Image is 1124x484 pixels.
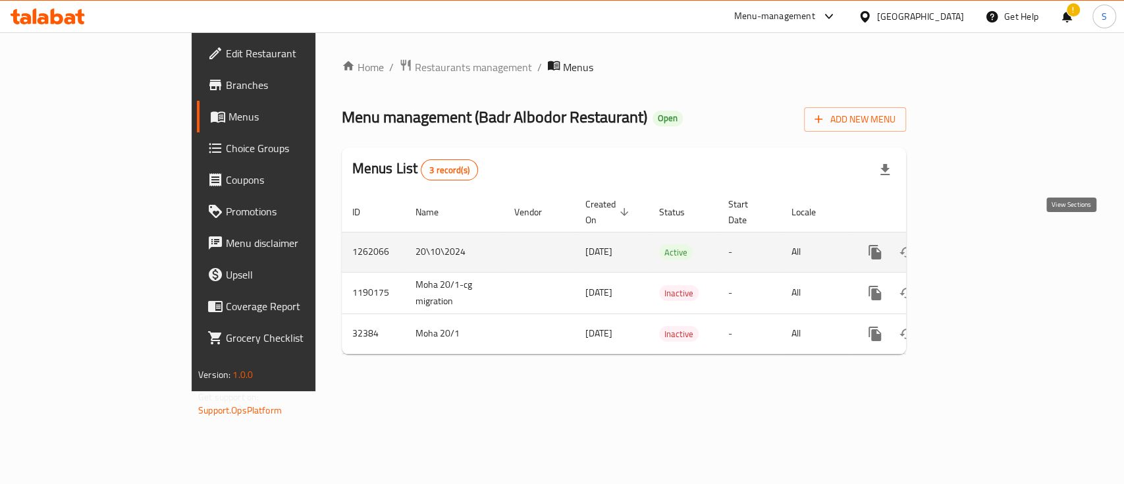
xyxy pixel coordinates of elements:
td: All [781,313,849,354]
span: Status [659,204,702,220]
a: Support.OpsPlatform [198,402,282,419]
span: Menu management ( Badr Albodor Restaurant ) [342,102,647,132]
td: All [781,232,849,272]
span: [DATE] [585,284,612,301]
span: Inactive [659,286,699,301]
button: Change Status [891,277,923,309]
span: Open [653,113,683,124]
a: Menu disclaimer [197,227,379,259]
a: Upsell [197,259,379,290]
button: more [859,277,891,309]
span: Vendor [514,204,559,220]
a: Coverage Report [197,290,379,322]
a: Menus [197,101,379,132]
td: Moha 20/1 [405,313,504,354]
span: Menus [563,59,593,75]
div: Menu-management [734,9,815,24]
span: [DATE] [585,243,612,260]
button: Add New Menu [804,107,906,132]
td: - [718,232,781,272]
div: Total records count [421,159,478,180]
button: more [859,236,891,268]
span: Restaurants management [415,59,532,75]
span: Branches [226,77,369,93]
a: Branches [197,69,379,101]
span: Inactive [659,327,699,342]
span: Start Date [728,196,765,228]
span: Created On [585,196,633,228]
td: 20\10\2024 [405,232,504,272]
span: Add New Menu [815,111,896,128]
span: Promotions [226,203,369,219]
span: [DATE] [585,325,612,342]
td: Moha 20/1-cg migration [405,272,504,313]
td: - [718,313,781,354]
a: Grocery Checklist [197,322,379,354]
span: Menus [228,109,369,124]
span: Grocery Checklist [226,330,369,346]
td: All [781,272,849,313]
span: 1.0.0 [232,366,253,383]
a: Edit Restaurant [197,38,379,69]
div: Export file [869,154,901,186]
span: Active [659,245,693,260]
span: Locale [791,204,833,220]
a: Choice Groups [197,132,379,164]
span: Choice Groups [226,140,369,156]
button: more [859,318,891,350]
a: Promotions [197,196,379,227]
span: Coupons [226,172,369,188]
div: Open [653,111,683,126]
button: Change Status [891,318,923,350]
span: Version: [198,366,230,383]
a: Restaurants management [399,59,532,76]
li: / [537,59,542,75]
span: ID [352,204,377,220]
span: 3 record(s) [421,164,477,176]
button: Change Status [891,236,923,268]
span: Coverage Report [226,298,369,314]
span: S [1102,9,1107,24]
li: / [389,59,394,75]
span: Get support on: [198,389,259,406]
nav: breadcrumb [342,59,906,76]
div: [GEOGRAPHIC_DATA] [877,9,964,24]
a: Coupons [197,164,379,196]
div: Inactive [659,285,699,301]
h2: Menus List [352,159,478,180]
table: enhanced table [342,192,996,354]
div: Active [659,244,693,260]
td: - [718,272,781,313]
span: Edit Restaurant [226,45,369,61]
span: Upsell [226,267,369,282]
span: Name [415,204,456,220]
span: Menu disclaimer [226,235,369,251]
th: Actions [849,192,996,232]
